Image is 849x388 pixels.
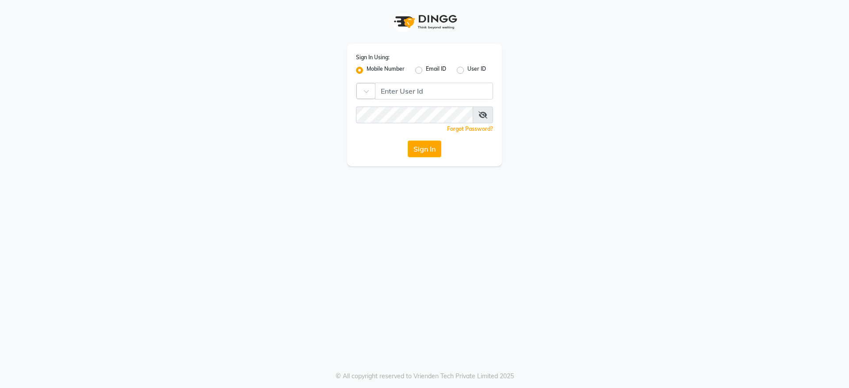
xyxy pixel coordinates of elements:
[447,126,493,132] a: Forgot Password?
[356,53,390,61] label: Sign In Using:
[426,65,446,76] label: Email ID
[356,107,473,123] input: Username
[375,83,493,99] input: Username
[367,65,405,76] label: Mobile Number
[408,141,441,157] button: Sign In
[467,65,486,76] label: User ID
[389,9,460,35] img: logo1.svg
